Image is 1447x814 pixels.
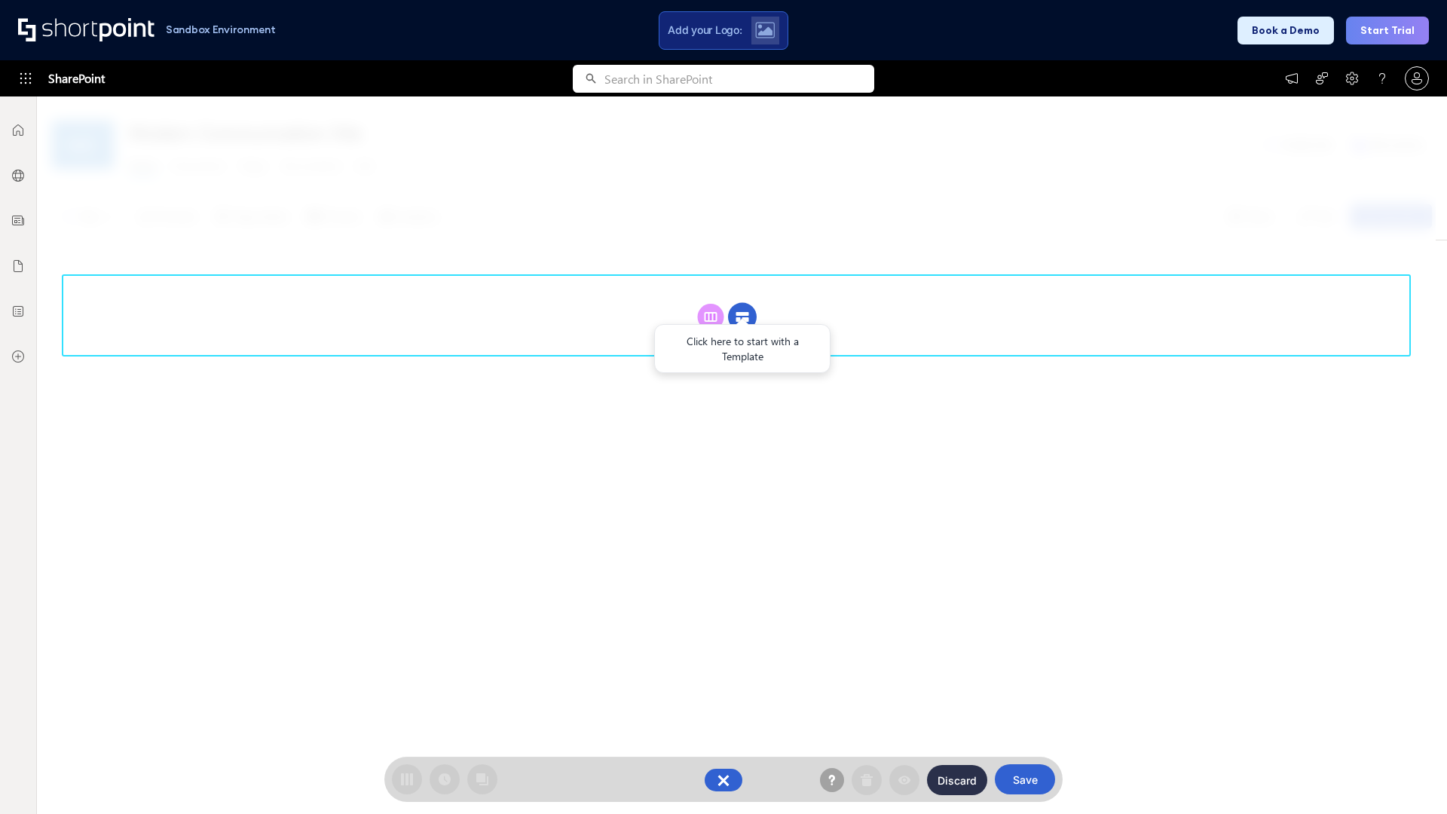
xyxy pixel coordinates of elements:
[1346,17,1429,44] button: Start Trial
[1372,742,1447,814] iframe: Chat Widget
[604,65,874,93] input: Search in SharePoint
[48,60,105,96] span: SharePoint
[166,26,276,34] h1: Sandbox Environment
[668,23,742,37] span: Add your Logo:
[755,22,775,38] img: Upload logo
[927,765,987,795] button: Discard
[1237,17,1334,44] button: Book a Demo
[995,764,1055,794] button: Save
